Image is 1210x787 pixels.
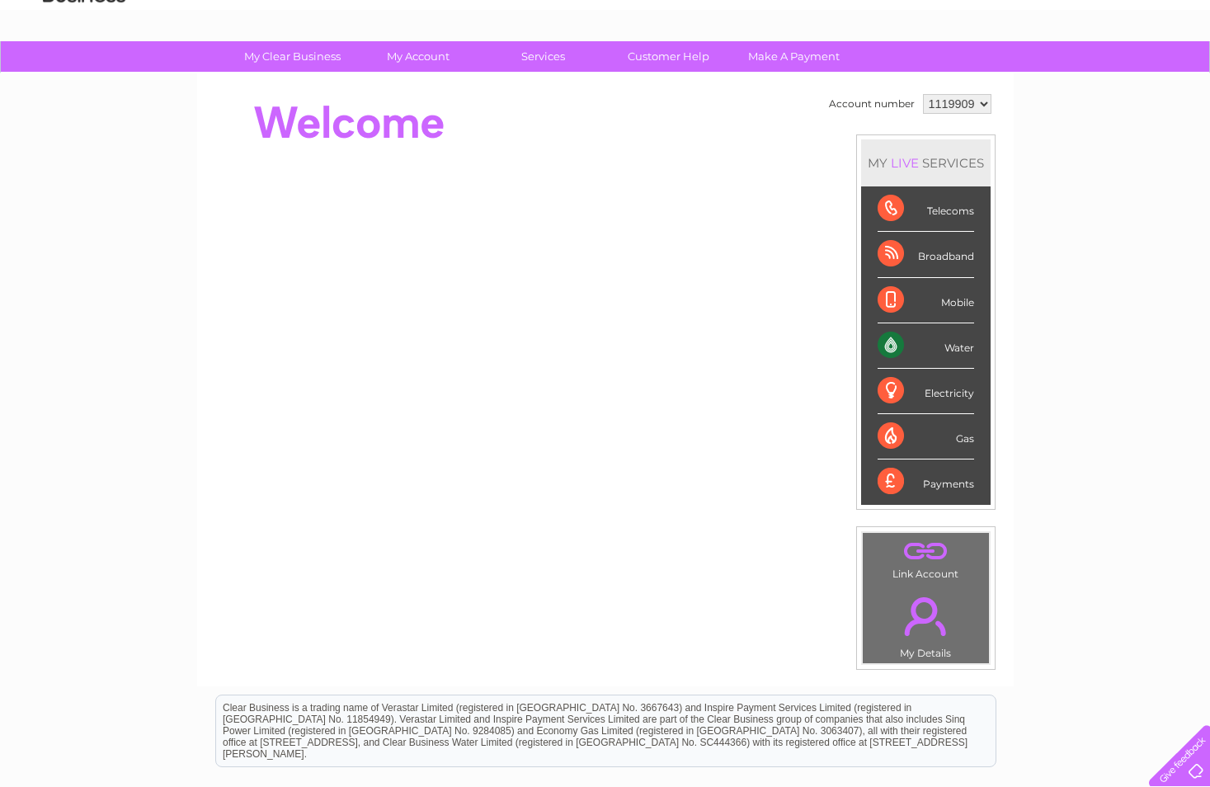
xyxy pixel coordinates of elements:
td: My Details [862,583,990,664]
div: LIVE [887,155,922,171]
td: Account number [825,90,919,118]
div: MY SERVICES [861,139,991,186]
div: Telecoms [878,186,974,232]
div: Broadband [878,232,974,277]
div: Water [878,323,974,369]
div: Gas [878,414,974,459]
a: My Account [350,41,486,72]
a: Services [475,41,611,72]
a: . [867,587,985,645]
a: Log out [1156,70,1194,82]
a: Make A Payment [726,41,862,72]
div: Payments [878,459,974,504]
a: . [867,537,985,566]
div: Electricity [878,369,974,414]
td: Link Account [862,532,990,584]
a: Blog [1066,70,1090,82]
a: Customer Help [600,41,737,72]
img: logo.png [42,43,126,93]
a: Energy [961,70,997,82]
a: Contact [1100,70,1141,82]
a: 0333 014 3131 [899,8,1013,29]
a: Water [920,70,951,82]
div: Mobile [878,278,974,323]
a: Telecoms [1007,70,1057,82]
a: My Clear Business [224,41,360,72]
div: Clear Business is a trading name of Verastar Limited (registered in [GEOGRAPHIC_DATA] No. 3667643... [216,9,996,80]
